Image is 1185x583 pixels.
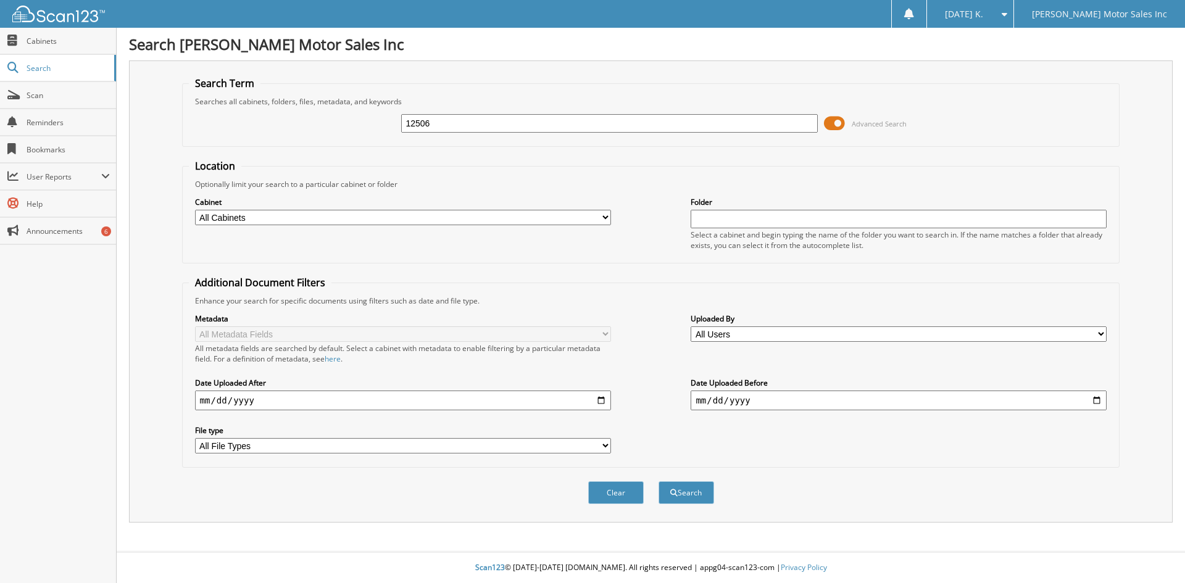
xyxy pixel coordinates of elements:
[27,226,110,236] span: Announcements
[27,199,110,209] span: Help
[195,391,611,410] input: start
[691,378,1107,388] label: Date Uploaded Before
[195,313,611,324] label: Metadata
[101,226,111,236] div: 6
[27,36,110,46] span: Cabinets
[691,391,1107,410] input: end
[659,481,714,504] button: Search
[27,144,110,155] span: Bookmarks
[195,425,611,436] label: File type
[189,296,1113,306] div: Enhance your search for specific documents using filters such as date and file type.
[195,378,611,388] label: Date Uploaded After
[189,76,260,90] legend: Search Term
[189,96,1113,107] div: Searches all cabinets, folders, files, metadata, and keywords
[27,63,108,73] span: Search
[691,229,1107,250] div: Select a cabinet and begin typing the name of the folder you want to search in. If the name match...
[588,481,644,504] button: Clear
[27,90,110,101] span: Scan
[117,553,1185,583] div: © [DATE]-[DATE] [DOMAIN_NAME]. All rights reserved | appg04-scan123-com |
[12,6,105,22] img: scan123-logo-white.svg
[195,343,611,364] div: All metadata fields are searched by default. Select a cabinet with metadata to enable filtering b...
[189,276,331,289] legend: Additional Document Filters
[781,562,827,573] a: Privacy Policy
[1123,524,1185,583] iframe: Chat Widget
[27,172,101,182] span: User Reports
[195,197,611,207] label: Cabinet
[945,10,983,18] span: [DATE] K.
[475,562,505,573] span: Scan123
[189,179,1113,189] div: Optionally limit your search to a particular cabinet or folder
[691,313,1107,324] label: Uploaded By
[129,34,1173,54] h1: Search [PERSON_NAME] Motor Sales Inc
[325,354,341,364] a: here
[1032,10,1167,18] span: [PERSON_NAME] Motor Sales Inc
[189,159,241,173] legend: Location
[691,197,1107,207] label: Folder
[27,117,110,128] span: Reminders
[852,119,907,128] span: Advanced Search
